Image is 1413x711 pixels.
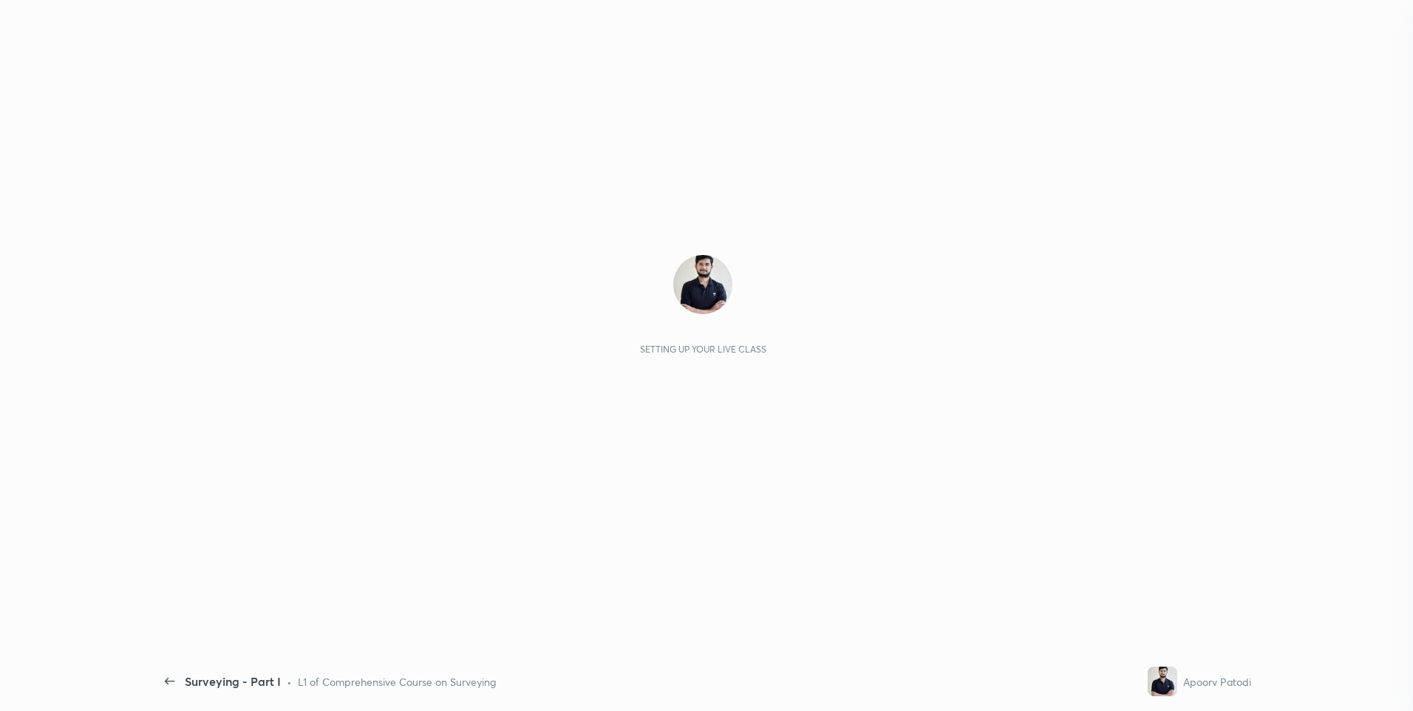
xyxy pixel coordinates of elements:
div: L1 of Comprehensive Course on Surveying [298,674,496,690]
div: Setting up your live class [640,344,766,355]
div: • [287,674,292,690]
img: 3a38f146e3464b03b24dd93f76ec5ac5.jpg [673,255,732,314]
img: 3a38f146e3464b03b24dd93f76ec5ac5.jpg [1148,667,1177,696]
div: Surveying - Part I [185,673,281,690]
div: Apoorv Patodi [1183,674,1251,690]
